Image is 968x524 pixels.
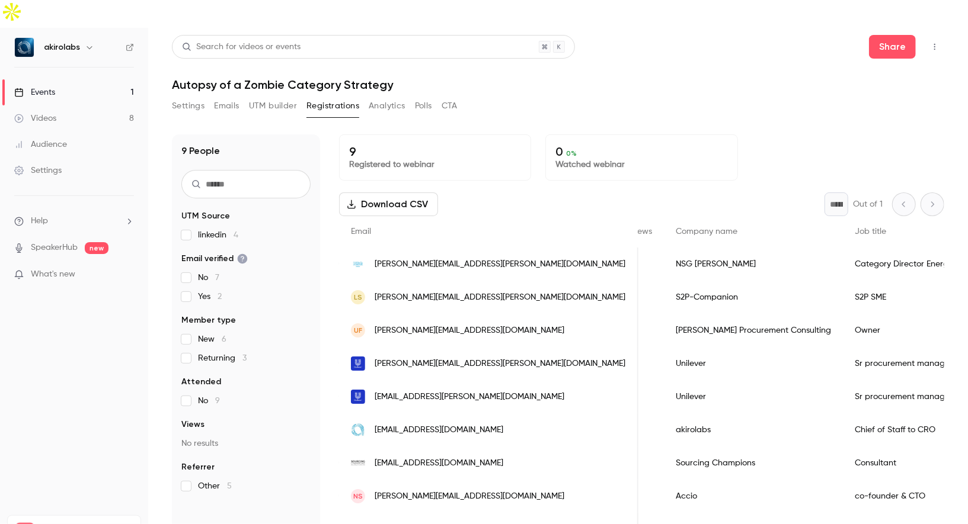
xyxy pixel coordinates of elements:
button: Settings [172,97,205,115]
li: help-dropdown-opener [14,215,134,227]
span: linkedin [198,229,238,241]
a: SpeakerHub [31,242,78,254]
div: - [618,413,664,446]
h1: 9 People [181,144,220,158]
span: [PERSON_NAME][EMAIL_ADDRESS][PERSON_NAME][DOMAIN_NAME] [375,358,625,370]
span: UTM Source [181,210,230,222]
span: LS [354,292,362,303]
p: 0 [555,144,727,159]
span: [PERSON_NAME][EMAIL_ADDRESS][PERSON_NAME][DOMAIN_NAME] [375,291,625,304]
div: - [618,347,664,380]
span: [PERSON_NAME][EMAIL_ADDRESS][DOMAIN_NAME] [375,324,564,337]
img: akirolabs [15,38,34,57]
span: Attended [181,376,221,388]
span: 6 [222,335,226,343]
div: - [618,314,664,347]
span: Email [351,227,371,236]
div: - [618,247,664,281]
div: Search for videos or events [182,41,301,53]
div: - [618,446,664,480]
div: - [618,281,664,314]
div: - [618,380,664,413]
span: [PERSON_NAME][EMAIL_ADDRESS][DOMAIN_NAME] [375,490,564,503]
span: 9 [215,397,220,405]
div: Sourcing Champions [664,446,843,480]
span: UF [354,325,362,336]
div: S2P-Companion [664,281,843,314]
div: Videos [14,112,56,124]
div: Audience [14,139,67,150]
div: akirolabs [664,413,843,446]
span: 5 [227,482,232,490]
span: NS [353,491,363,502]
p: Watched webinar [555,159,727,171]
span: No [198,272,219,284]
span: Company name [676,227,737,236]
h1: Autopsy of a Zombie Category Strategy [172,78,944,92]
img: sourcingchampions.com [351,456,365,470]
button: Emails [214,97,239,115]
img: akirolabs.com [351,423,365,437]
span: Referrer [181,461,215,473]
span: 4 [234,231,238,239]
span: Views [181,419,205,430]
span: 7 [215,274,219,282]
span: Member type [181,314,236,326]
span: 2 [218,292,222,301]
span: [EMAIL_ADDRESS][DOMAIN_NAME] [375,424,503,436]
span: 0 % [566,149,577,157]
p: No results [181,438,311,449]
span: [EMAIL_ADDRESS][DOMAIN_NAME] [375,457,503,470]
span: New [198,333,226,345]
img: nsg.com [351,257,365,271]
span: 3 [242,354,247,362]
section: facet-groups [181,210,311,492]
button: Polls [415,97,432,115]
div: Accio [664,480,843,513]
span: Yes [198,291,222,303]
div: [PERSON_NAME] Procurement Consulting [664,314,843,347]
span: [PERSON_NAME][EMAIL_ADDRESS][PERSON_NAME][DOMAIN_NAME] [375,258,625,271]
div: Events [14,86,55,98]
div: Unilever [664,347,843,380]
img: unilever.com [351,356,365,371]
span: Returning [198,352,247,364]
div: - [618,480,664,513]
button: Share [869,35,916,59]
div: Unilever [664,380,843,413]
button: Analytics [369,97,405,115]
span: Help [31,215,48,227]
div: Settings [14,165,62,176]
span: What's new [31,268,75,281]
img: unilever.com [351,390,365,404]
span: No [198,395,220,407]
button: CTA [442,97,458,115]
p: Registered to webinar [349,159,521,171]
span: Email verified [181,253,248,265]
p: Out of 1 [853,198,883,210]
span: new [85,242,108,254]
button: Download CSV [339,192,438,216]
h6: akirolabs [44,41,80,53]
span: Other [198,480,232,492]
span: [EMAIL_ADDRESS][PERSON_NAME][DOMAIN_NAME] [375,391,564,403]
div: NSG [PERSON_NAME] [664,247,843,281]
p: 9 [349,144,521,159]
span: Views [630,227,652,236]
span: Job title [855,227,886,236]
button: Registrations [306,97,359,115]
button: UTM builder [249,97,297,115]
